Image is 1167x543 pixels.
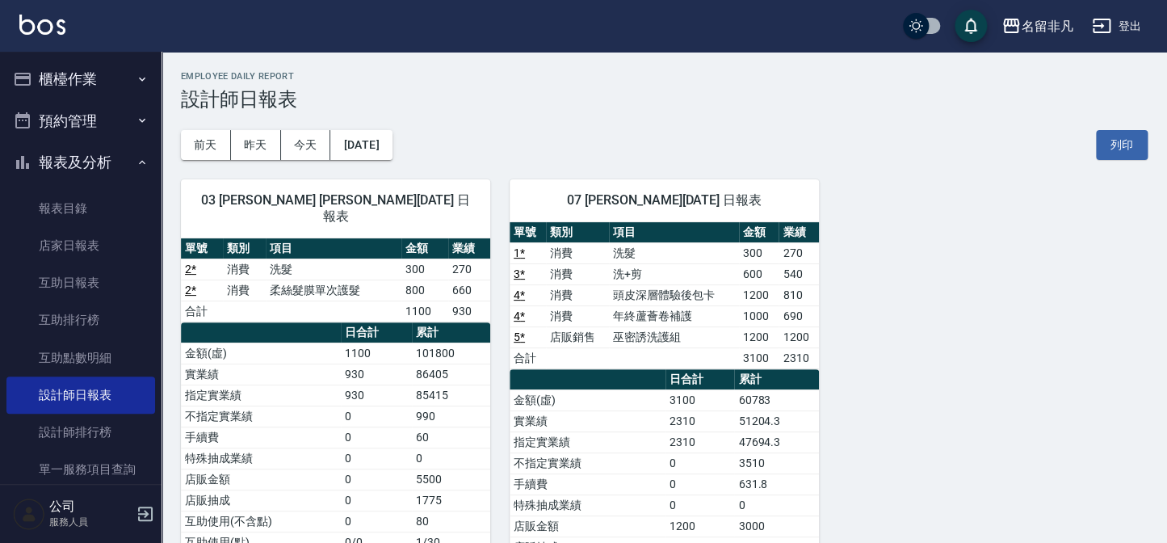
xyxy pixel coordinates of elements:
td: 930 [341,364,411,385]
td: 3100 [665,389,734,410]
td: 消費 [546,284,609,305]
td: 101800 [412,343,490,364]
td: 3000 [734,516,819,537]
th: 金額 [401,238,448,259]
td: 0 [734,495,819,516]
td: 1000 [739,305,779,326]
td: 80 [412,511,490,532]
td: 消費 [546,242,609,263]
h2: Employee Daily Report [181,71,1148,82]
button: [DATE] [330,130,392,160]
th: 金額 [739,222,779,243]
a: 設計師日報表 [6,377,155,414]
td: 金額(虛) [510,389,665,410]
td: 270 [448,259,490,280]
button: 報表及分析 [6,141,155,183]
td: 0 [412,448,490,469]
img: Person [13,498,45,530]
td: 60783 [734,389,819,410]
div: 名留非凡 [1021,16,1073,36]
td: 3510 [734,452,819,474]
h3: 設計師日報表 [181,88,1148,111]
td: 互助使用(不含點) [181,511,341,532]
button: 今天 [281,130,331,160]
td: 合計 [510,347,546,368]
td: 0 [341,490,411,511]
td: 0 [341,427,411,448]
td: 660 [448,280,490,301]
td: 0 [665,495,734,516]
td: 消費 [223,280,265,301]
td: 0 [341,511,411,532]
th: 單號 [181,238,223,259]
td: 1775 [412,490,490,511]
td: 810 [779,284,819,305]
table: a dense table [181,238,490,322]
td: 店販抽成 [181,490,341,511]
td: 2310 [665,431,734,452]
td: 1100 [341,343,411,364]
td: 2310 [779,347,819,368]
button: 櫃檯作業 [6,58,155,100]
td: 85415 [412,385,490,406]
th: 類別 [546,222,609,243]
td: 86405 [412,364,490,385]
td: 0 [665,452,734,474]
th: 累計 [412,322,490,343]
a: 互助日報表 [6,264,155,301]
td: 指定實業績 [181,385,341,406]
td: 1200 [739,326,779,347]
button: 登出 [1085,11,1148,41]
a: 互助排行榜 [6,301,155,339]
h5: 公司 [49,499,132,515]
th: 單號 [510,222,546,243]
th: 日合計 [665,369,734,390]
td: 巫密誘洗護組 [609,326,739,347]
td: 特殊抽成業績 [510,495,665,516]
span: 03 [PERSON_NAME] [PERSON_NAME][DATE] 日報表 [200,192,471,225]
a: 報表目錄 [6,190,155,227]
td: 300 [739,242,779,263]
a: 單一服務項目查詢 [6,451,155,488]
td: 1200 [779,326,819,347]
th: 累計 [734,369,819,390]
td: 2310 [665,410,734,431]
td: 51204.3 [734,410,819,431]
td: 消費 [223,259,265,280]
td: 消費 [546,305,609,326]
table: a dense table [510,222,819,369]
td: 1100 [401,301,448,322]
td: 600 [739,263,779,284]
td: 手續費 [510,474,665,495]
td: 洗髮 [266,259,401,280]
a: 互助點數明細 [6,339,155,377]
td: 3100 [739,347,779,368]
th: 類別 [223,238,265,259]
td: 手續費 [181,427,341,448]
td: 店販金額 [181,469,341,490]
td: 47694.3 [734,431,819,452]
th: 日合計 [341,322,411,343]
td: 300 [401,259,448,280]
td: 柔絲髮膜單次護髮 [266,280,401,301]
img: Logo [19,15,65,35]
td: 不指定實業績 [181,406,341,427]
td: 930 [341,385,411,406]
td: 5500 [412,469,490,490]
td: 特殊抽成業績 [181,448,341,469]
td: 930 [448,301,490,322]
button: 前天 [181,130,231,160]
td: 0 [665,474,734,495]
td: 消費 [546,263,609,284]
td: 60 [412,427,490,448]
td: 631.8 [734,474,819,495]
td: 金額(虛) [181,343,341,364]
td: 0 [341,448,411,469]
td: 實業績 [181,364,341,385]
button: 預約管理 [6,100,155,142]
td: 0 [341,406,411,427]
button: 列印 [1096,130,1148,160]
td: 270 [779,242,819,263]
td: 洗+剪 [609,263,739,284]
td: 1200 [739,284,779,305]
